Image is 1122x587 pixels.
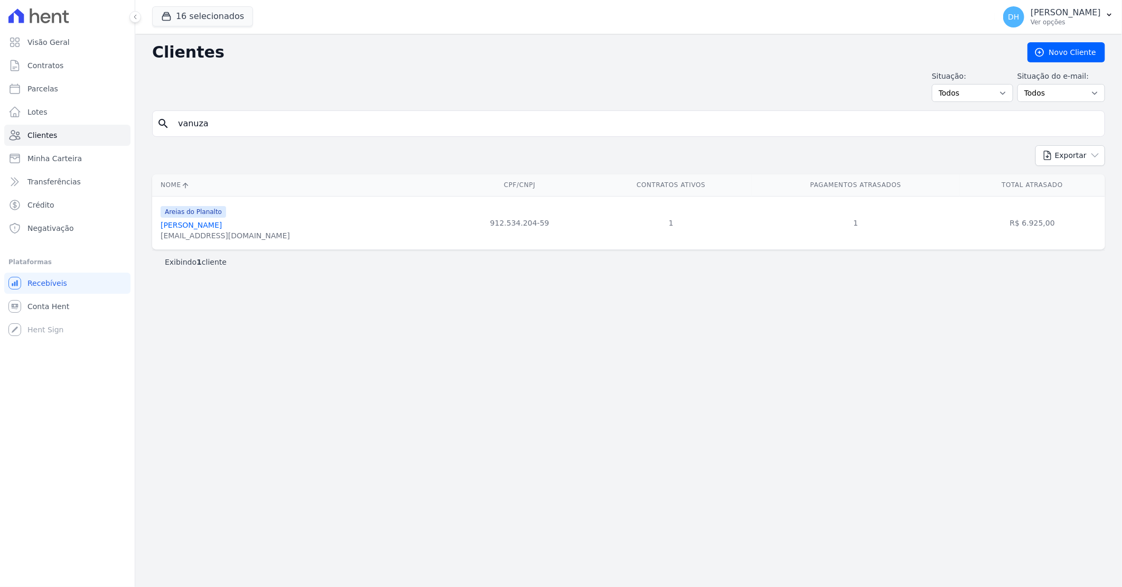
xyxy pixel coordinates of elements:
span: Parcelas [27,83,58,94]
a: Transferências [4,171,130,192]
a: Visão Geral [4,32,130,53]
span: Recebíveis [27,278,67,288]
a: Negativação [4,218,130,239]
a: [PERSON_NAME] [161,221,222,229]
span: Crédito [27,200,54,210]
span: Clientes [27,130,57,141]
p: Ver opções [1031,18,1101,26]
a: Lotes [4,101,130,123]
td: 912.534.204-59 [449,196,590,249]
button: DH [PERSON_NAME] Ver opções [995,2,1122,32]
a: Conta Hent [4,296,130,317]
div: [EMAIL_ADDRESS][DOMAIN_NAME] [161,230,290,241]
a: Contratos [4,55,130,76]
a: Recebíveis [4,273,130,294]
a: Clientes [4,125,130,146]
td: R$ 6.925,00 [960,196,1105,249]
td: 1 [590,196,752,249]
b: 1 [197,258,202,266]
p: Exibindo cliente [165,257,227,267]
th: Nome [152,174,449,196]
p: [PERSON_NAME] [1031,7,1101,18]
span: Visão Geral [27,37,70,48]
a: Novo Cliente [1027,42,1105,62]
div: Plataformas [8,256,126,268]
button: 16 selecionados [152,6,253,26]
td: 1 [752,196,959,249]
span: Negativação [27,223,74,234]
label: Situação: [932,71,1013,82]
a: Crédito [4,194,130,216]
button: Exportar [1035,145,1105,166]
th: CPF/CNPJ [449,174,590,196]
span: Areias do Planalto [161,206,226,218]
span: DH [1008,13,1019,21]
h2: Clientes [152,43,1011,62]
input: Buscar por nome, CPF ou e-mail [172,113,1100,134]
span: Minha Carteira [27,153,82,164]
th: Total Atrasado [960,174,1105,196]
label: Situação do e-mail: [1017,71,1105,82]
span: Contratos [27,60,63,71]
th: Contratos Ativos [590,174,752,196]
span: Lotes [27,107,48,117]
span: Conta Hent [27,301,69,312]
a: Parcelas [4,78,130,99]
i: search [157,117,170,130]
th: Pagamentos Atrasados [752,174,959,196]
a: Minha Carteira [4,148,130,169]
span: Transferências [27,176,81,187]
